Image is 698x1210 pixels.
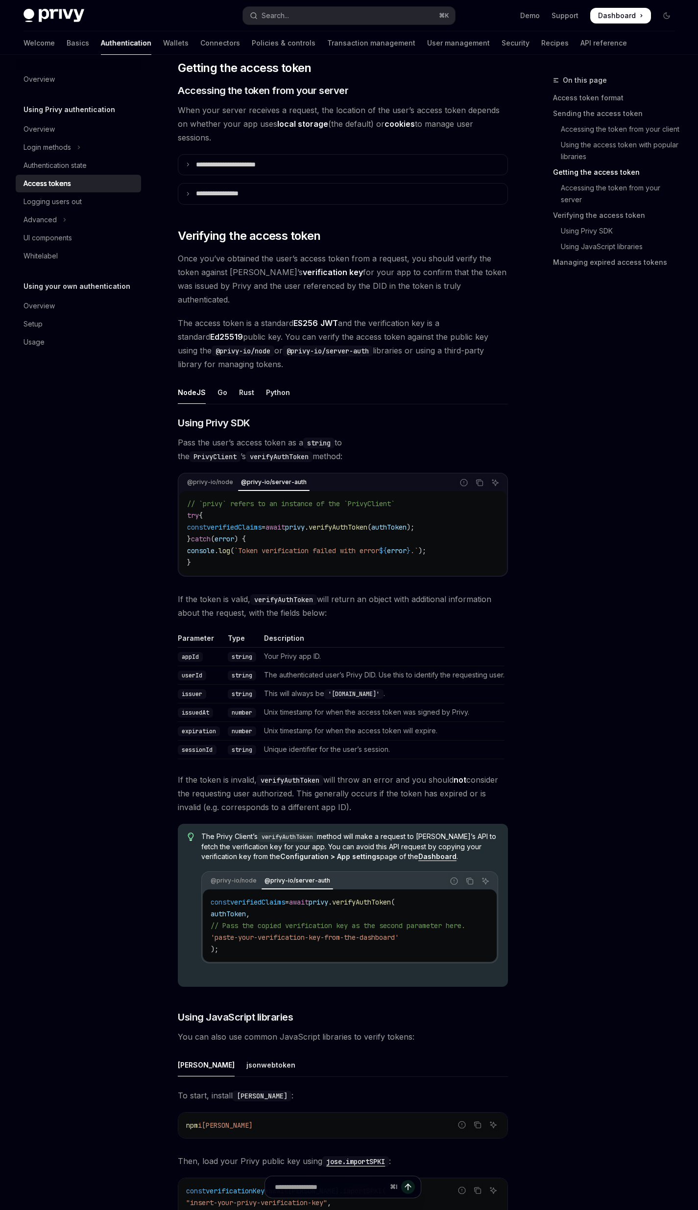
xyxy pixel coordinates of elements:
[553,90,682,106] a: Access token format
[178,316,508,371] span: The access token is a standard and the verification key is a standard public key. You can verify ...
[387,546,407,555] span: error
[217,381,227,404] div: Go
[187,558,191,567] span: }
[293,318,318,328] a: ES256
[24,31,55,55] a: Welcome
[391,898,395,907] span: (
[243,7,455,24] button: Open search
[200,31,240,55] a: Connectors
[16,120,141,138] a: Overview
[487,1118,500,1131] button: Ask AI
[178,652,203,662] code: appId
[178,103,508,144] span: When your server receives a request, the location of the user’s access token depends on whether y...
[178,1053,235,1076] div: [PERSON_NAME]
[178,60,312,76] span: Getting the access token
[407,523,414,532] span: );
[322,1156,389,1166] a: jose.importSPKI
[260,721,505,740] td: Unix timestamp for when the access token will expire.
[257,775,323,786] code: verifyAuthToken
[520,11,540,21] a: Demo
[16,229,141,247] a: UI components
[211,909,246,918] span: authToken
[202,1121,253,1130] span: [PERSON_NAME]
[187,523,207,532] span: const
[178,1154,508,1168] span: Then, load your Privy public key using :
[230,546,234,555] span: (
[228,726,256,736] code: number
[332,898,391,907] span: verifyAuthToken
[178,228,320,244] span: Verifying the access token
[163,31,189,55] a: Wallets
[24,300,55,312] div: Overview
[473,476,486,489] button: Copy the contents from the code block
[178,1089,508,1102] span: To start, install :
[418,852,457,861] a: Dashboard
[580,31,627,55] a: API reference
[187,511,199,520] span: try
[178,708,213,718] code: issuedAt
[178,726,220,736] code: expiration
[456,1118,468,1131] button: Report incorrect code
[234,535,246,543] span: ) {
[418,546,426,555] span: );
[24,123,55,135] div: Overview
[178,671,206,680] code: userId
[228,745,256,755] code: string
[178,592,508,620] span: If the token is valid, will return an object with additional information about the request, with ...
[215,535,234,543] span: error
[553,106,682,121] a: Sending the access token
[553,164,682,180] a: Getting the access token
[427,31,490,55] a: User management
[16,175,141,192] a: Access tokens
[191,535,211,543] span: catch
[239,381,254,404] div: Rust
[234,546,379,555] span: `Token verification failed with error
[228,671,256,680] code: string
[285,898,289,907] span: =
[260,633,505,648] th: Description
[260,684,505,703] td: This will always be .
[260,666,505,684] td: The authenticated user’s Privy DID. Use this to identify the requesting user.
[215,546,218,555] span: .
[228,652,256,662] code: string
[303,267,363,277] strong: verification key
[246,909,250,918] span: ,
[262,523,265,532] span: =
[211,945,218,954] span: );
[401,1180,415,1194] button: Send message
[262,875,333,886] div: @privy-io/server-auth
[553,223,682,239] a: Using Privy SDK
[101,31,151,55] a: Authentication
[598,11,636,21] span: Dashboard
[24,318,43,330] div: Setup
[24,196,82,208] div: Logging users out
[479,875,492,887] button: Ask AI
[184,476,236,488] div: @privy-io/node
[208,875,260,886] div: @privy-io/node
[262,10,289,22] div: Search...
[178,252,508,306] span: Once you’ve obtained the user’s access token from a request, you should verify the token against ...
[324,689,384,699] code: '[DOMAIN_NAME]'
[265,523,285,532] span: await
[285,523,305,532] span: privy
[190,451,241,462] code: PrivyClient
[367,523,371,532] span: (
[553,137,682,164] a: Using the access token with popular libraries
[309,898,328,907] span: privy
[24,280,130,292] h5: Using your own authentication
[260,703,505,721] td: Unix timestamp for when the access token was signed by Privy.
[258,832,317,842] code: verifyAuthToken
[553,239,682,255] a: Using JavaScript libraries
[178,84,348,97] span: Accessing the token from your server
[552,11,578,21] a: Support
[553,121,682,137] a: Accessing the token from your client
[178,633,224,648] th: Parameter
[489,476,502,489] button: Ask AI
[659,8,674,23] button: Toggle dark mode
[218,546,230,555] span: log
[24,104,115,116] h5: Using Privy authentication
[410,546,418,555] span: .`
[178,436,508,463] span: Pass the user’s access token as a to the ’s method:
[305,523,309,532] span: .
